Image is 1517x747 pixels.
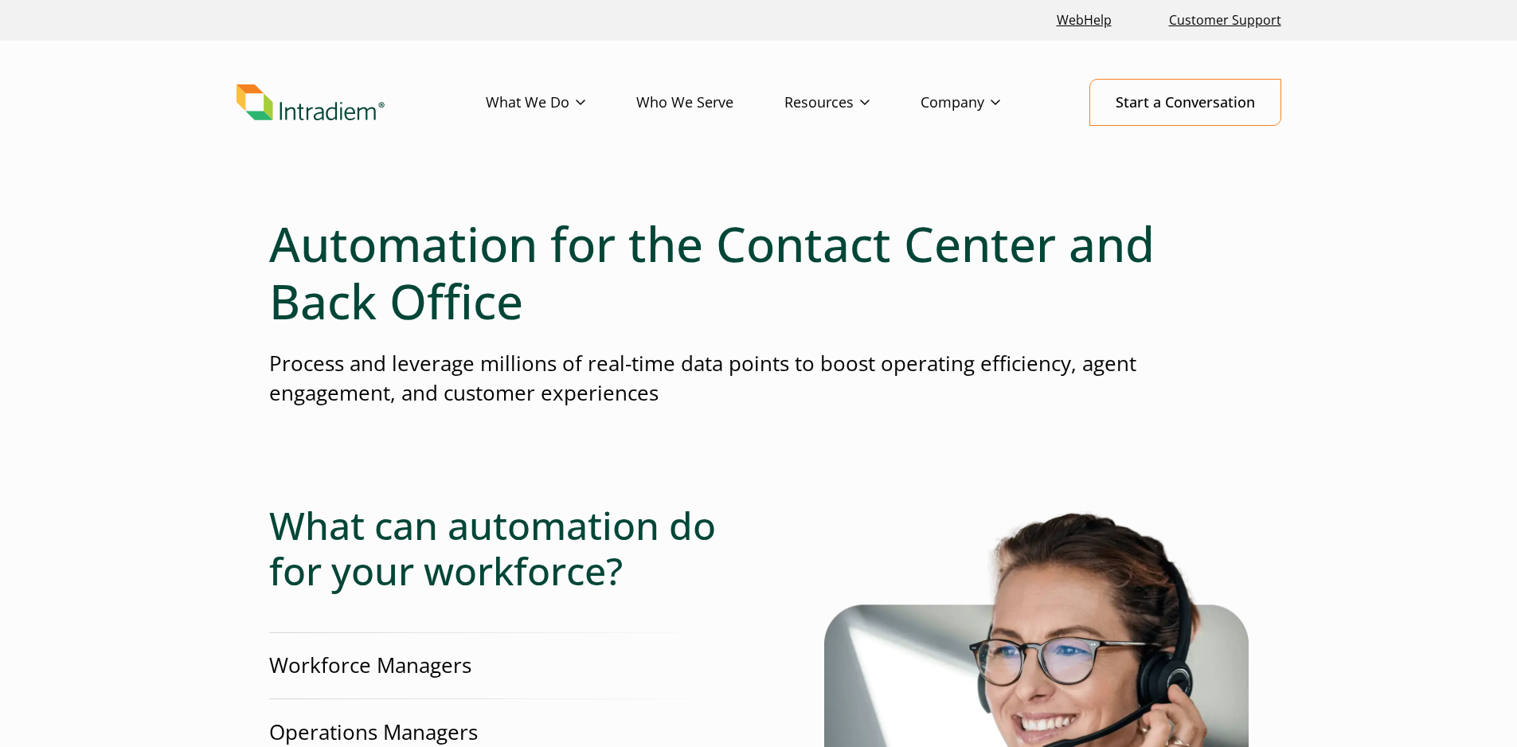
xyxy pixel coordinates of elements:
[1089,79,1281,126] a: Start a Conversation
[269,503,759,594] h2: What can automation do for your workforce?
[237,632,726,699] a: Workforce Managers
[237,84,385,121] img: Intradiem
[1050,3,1118,37] a: Link opens in a new window
[784,80,921,126] a: Resources
[237,84,486,121] a: Link to homepage of Intradiem
[921,80,1051,126] a: Company
[269,718,478,747] p: Operations Managers
[486,80,636,126] a: What We Do
[269,215,1249,330] h1: Automation for the Contact Center and Back Office
[269,651,471,680] p: Workforce Managers
[636,80,784,126] a: Who We Serve
[1163,3,1288,37] a: Customer Support
[269,349,1249,409] p: Process and leverage millions of real-time data points to boost operating efficiency, agent engag...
